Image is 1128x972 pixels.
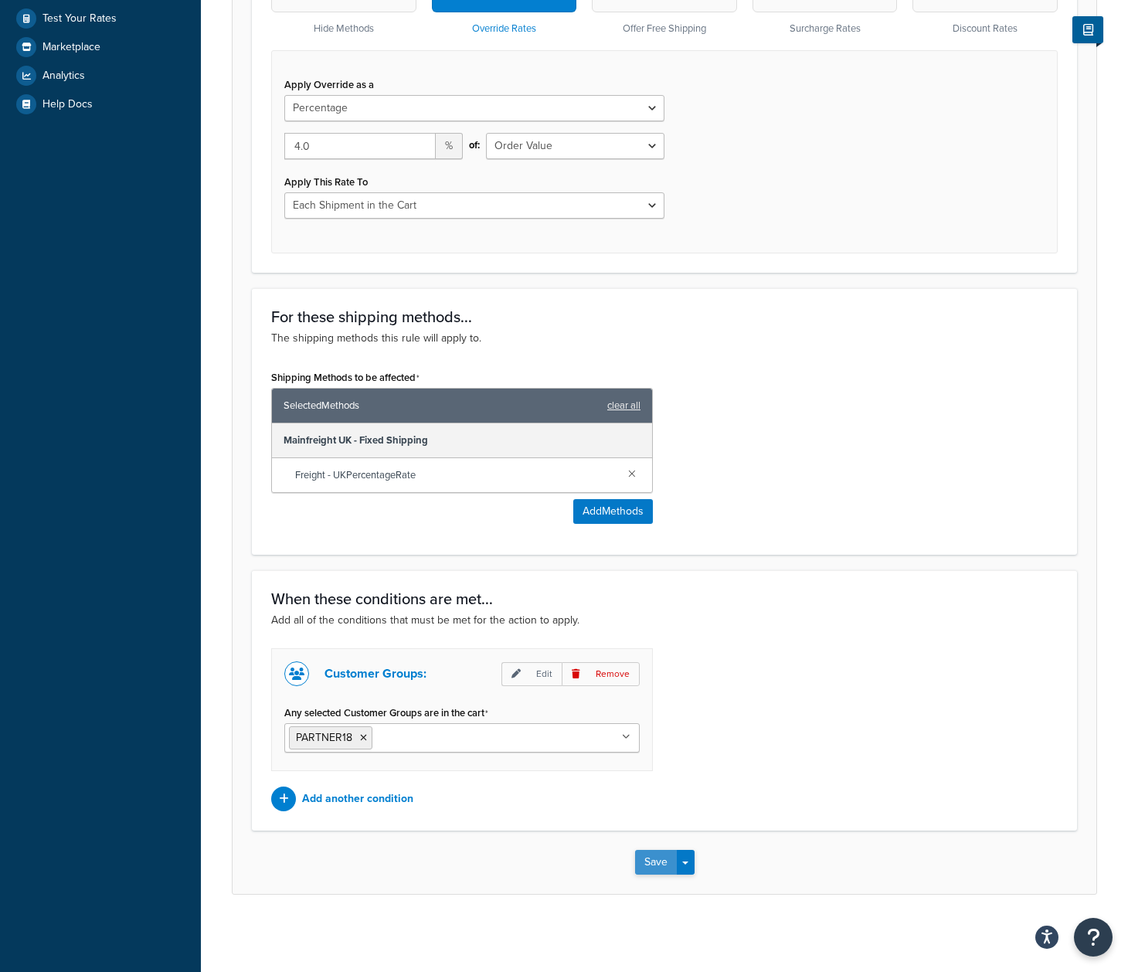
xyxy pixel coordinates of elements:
button: Open Resource Center [1074,918,1113,957]
label: Any selected Customer Groups are in the cart [284,707,488,719]
span: PARTNER18 [296,729,352,746]
p: The shipping methods this rule will apply to. [271,330,1058,347]
div: Mainfreight UK - Fixed Shipping [272,423,652,458]
span: Analytics [42,70,85,83]
h3: When these conditions are met... [271,590,1058,607]
label: Apply This Rate To [284,176,368,188]
p: Add all of the conditions that must be met for the action to apply. [271,612,1058,629]
a: Help Docs [12,90,189,118]
p: Edit [501,662,562,686]
p: Remove [562,662,640,686]
span: of: [469,134,480,156]
label: Apply Override as a [284,79,374,90]
p: Customer Groups: [324,663,426,685]
p: Add another condition [302,788,413,810]
a: Marketplace [12,33,189,61]
span: % [436,133,463,159]
h3: For these shipping methods... [271,308,1058,325]
a: Analytics [12,62,189,90]
a: clear all [607,395,640,416]
a: Test Your Rates [12,5,189,32]
span: Freight - UKPercentageRate [295,464,616,486]
button: Save [635,850,677,875]
span: Help Docs [42,98,93,111]
span: Selected Methods [284,395,600,416]
button: AddMethods [573,499,653,524]
span: Marketplace [42,41,100,54]
span: Test Your Rates [42,12,117,25]
label: Shipping Methods to be affected [271,372,420,384]
button: Show Help Docs [1072,16,1103,43]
